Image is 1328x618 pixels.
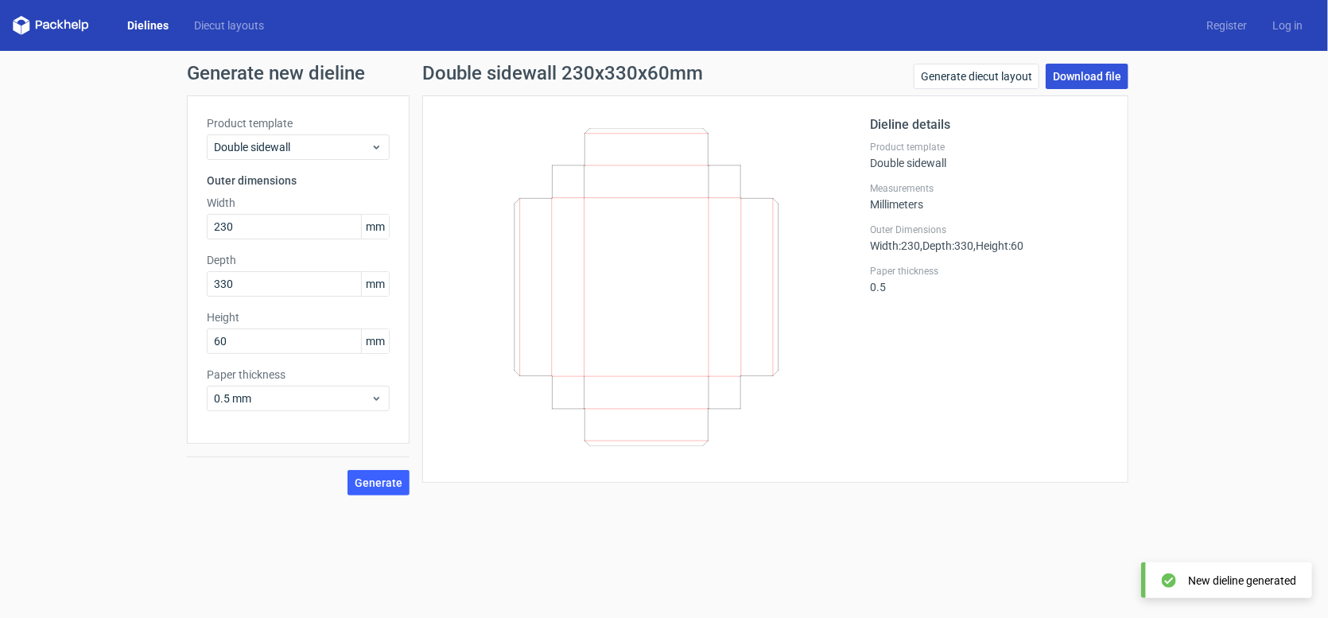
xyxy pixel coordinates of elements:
[207,115,390,131] label: Product template
[181,17,277,33] a: Diecut layouts
[973,239,1023,252] span: , Height : 60
[870,182,1109,195] label: Measurements
[914,64,1039,89] a: Generate diecut layout
[1194,17,1260,33] a: Register
[870,239,920,252] span: Width : 230
[207,173,390,189] h3: Outer dimensions
[870,182,1109,211] div: Millimeters
[870,141,1109,154] label: Product template
[361,272,389,296] span: mm
[870,265,1109,278] label: Paper thickness
[207,195,390,211] label: Width
[115,17,181,33] a: Dielines
[920,239,973,252] span: , Depth : 330
[1260,17,1315,33] a: Log in
[870,141,1109,169] div: Double sidewall
[422,64,703,83] h1: Double sidewall 230x330x60mm
[361,329,389,353] span: mm
[1188,573,1296,589] div: New dieline generated
[870,265,1109,293] div: 0.5
[214,391,371,406] span: 0.5 mm
[870,115,1109,134] h2: Dieline details
[187,64,1141,83] h1: Generate new dieline
[207,252,390,268] label: Depth
[361,215,389,239] span: mm
[348,470,410,496] button: Generate
[1046,64,1128,89] a: Download file
[207,367,390,383] label: Paper thickness
[870,223,1109,236] label: Outer Dimensions
[207,309,390,325] label: Height
[355,477,402,488] span: Generate
[214,139,371,155] span: Double sidewall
